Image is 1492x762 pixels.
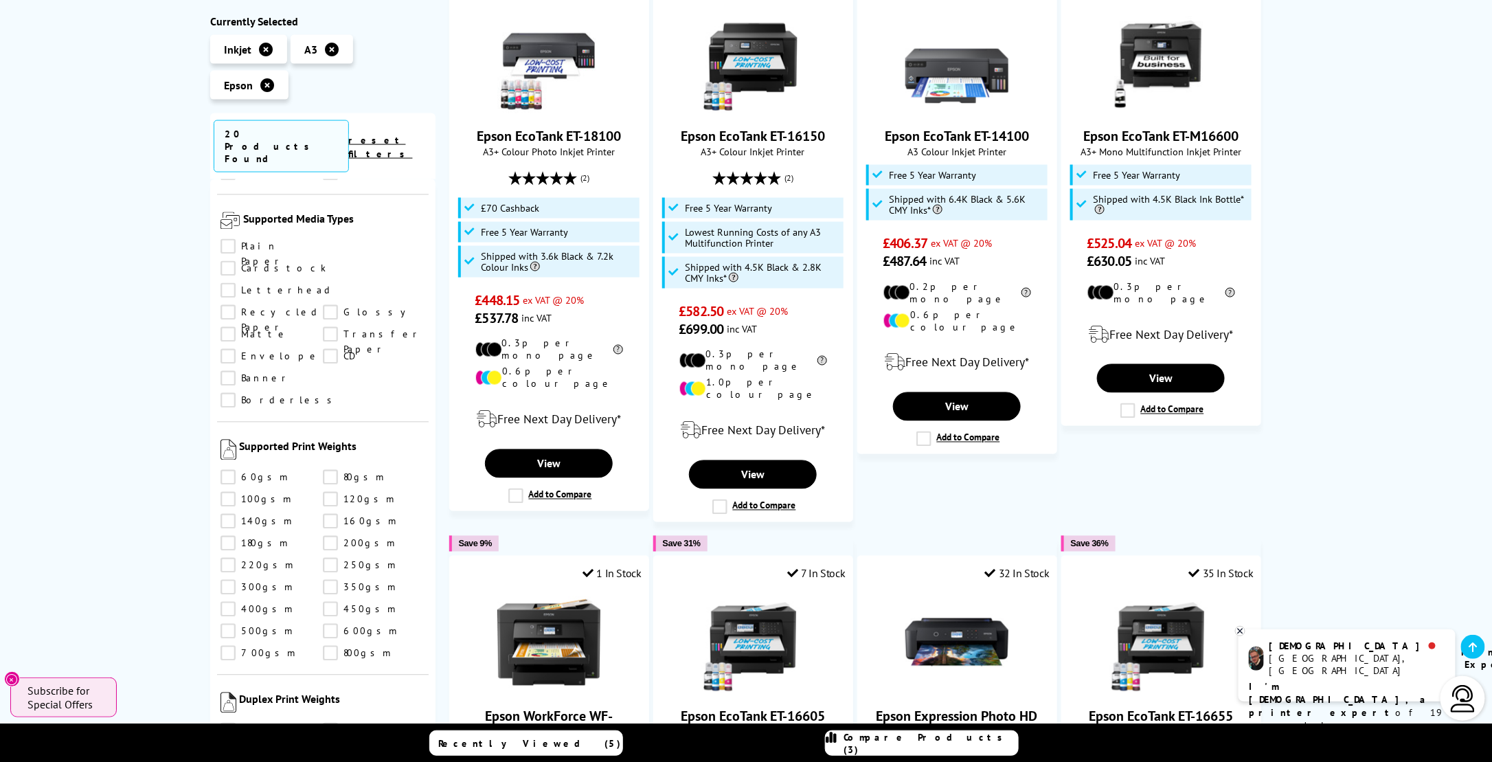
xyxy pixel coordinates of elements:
div: modal_delivery [1069,315,1254,354]
span: Inkjet [224,42,251,56]
img: Epson EcoTank ET-16605 [701,591,804,694]
span: Compare Products (3) [844,731,1018,756]
span: Subscribe for Special Offers [27,684,103,711]
a: Recently Viewed (5) [429,730,623,756]
span: Free 5 Year Warranty [481,227,568,238]
img: Epson WorkForce WF-7830DTWF (Box Opened) [497,591,600,694]
span: ex VAT @ 20% [931,236,992,249]
img: Epson EcoTank ET-16150 [701,10,804,113]
span: Supported Print Weights [240,439,425,462]
div: 7 In Stock [787,567,846,581]
div: 32 In Stock [984,567,1049,581]
span: £630.05 [1087,252,1132,270]
span: Recently Viewed (5) [438,737,621,750]
span: inc VAT [929,254,960,267]
a: Borderless [221,392,339,407]
a: Epson EcoTank ET-M16600 [1083,127,1239,145]
a: Epson EcoTank ET-M16600 [1109,102,1212,116]
span: £70 Cashback [481,203,539,214]
a: Epson EcoTank ET-18100 [477,127,621,145]
li: 0.3p per mono page [475,337,623,362]
a: Compare Products (3) [825,730,1019,756]
button: Save 36% [1061,536,1116,552]
a: Epson EcoTank ET-14100 [885,127,1029,145]
a: Transfer Paper [323,326,425,341]
span: Shipped with 6.4K Black & 5.6K CMY Inks* [889,194,1044,216]
a: View [893,392,1021,421]
b: I'm [DEMOGRAPHIC_DATA], a printer expert [1249,680,1430,719]
span: Shipped with 4.5K Black Ink Bottle* [1093,194,1248,216]
a: 180gsm [221,535,323,550]
p: of 19 years! Leave me a message and I'll respond ASAP [1249,680,1445,759]
img: Duplex Print Weights [221,692,236,713]
a: 100gsm [221,491,323,506]
div: Currently Selected [210,14,436,27]
a: 600gsm [323,623,425,638]
span: inc VAT [521,311,552,324]
a: Plain Paper [221,238,323,254]
a: 250gsm [323,557,425,572]
a: Epson EcoTank ET-16150 [681,127,825,145]
span: Lowest Running Costs of any A3 Multifunction Printer [685,227,840,249]
label: Add to Compare [1120,403,1204,418]
span: Shipped with 3.6k Black & 7.2k Colour Inks [481,251,636,273]
span: Duplex Print Weights [240,692,425,715]
img: Epson Expression Photo HD XP-15000 [905,591,1008,694]
label: Add to Compare [712,500,796,515]
a: 160gsm [323,513,425,528]
img: user-headset-light.svg [1449,685,1477,713]
a: CD [323,348,425,363]
div: [DEMOGRAPHIC_DATA] [1269,640,1445,652]
img: Supported Print Weights [221,439,236,460]
span: £699.00 [679,320,724,338]
a: 450gsm [323,601,425,616]
span: £487.64 [883,252,927,270]
a: Recycled Paper [221,304,323,320]
a: Matte [221,326,323,341]
a: 120gsm [323,491,425,506]
a: 100gsm [323,722,425,737]
a: 700gsm [221,645,323,660]
a: 800gsm [323,645,425,660]
div: [GEOGRAPHIC_DATA], [GEOGRAPHIC_DATA] [1269,652,1445,677]
a: Epson EcoTank ET-16150 [701,102,804,116]
li: 0.3p per mono page [1087,280,1235,305]
span: Save 9% [459,539,492,549]
div: modal_delivery [457,401,642,439]
span: £537.78 [475,309,519,327]
span: (2) [784,165,793,191]
img: Epson EcoTank ET-M16600 [1109,10,1212,113]
a: 300gsm [221,579,323,594]
a: Epson EcoTank ET-16605 [681,708,825,726]
a: reset filters [349,133,413,159]
span: A3 Colour Inkjet Printer [865,145,1050,158]
span: £406.37 [883,234,928,252]
a: View [1097,364,1225,393]
img: chris-livechat.png [1249,647,1264,671]
span: (2) [580,165,589,191]
li: 0.3p per mono page [679,348,827,373]
a: 220gsm [221,557,323,572]
div: 35 In Stock [1188,567,1253,581]
div: modal_delivery [865,344,1050,382]
span: Free 5 Year Warranty [1093,170,1180,181]
span: Free 5 Year Warranty [889,170,976,181]
span: ex VAT @ 20% [523,293,584,306]
a: 400gsm [221,601,323,616]
div: modal_delivery [661,412,846,450]
a: Epson Expression Photo HD XP-15000 [877,708,1038,743]
li: 0.6p per colour page [883,309,1031,333]
a: Epson EcoTank ET-14100 [905,102,1008,116]
a: 140gsm [221,513,323,528]
button: Close [4,671,20,687]
label: Add to Compare [916,432,1000,447]
img: Epson EcoTank ET-16655 [1109,591,1212,694]
a: Envelope [221,348,323,363]
span: Supported Media Types [243,212,425,232]
span: Save 31% [663,539,701,549]
li: 1.0p per colour page [679,377,827,401]
span: £448.15 [475,291,520,309]
a: Glossy [323,304,425,320]
a: Epson EcoTank ET-18100 [497,102,600,116]
span: Save 36% [1071,539,1109,549]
